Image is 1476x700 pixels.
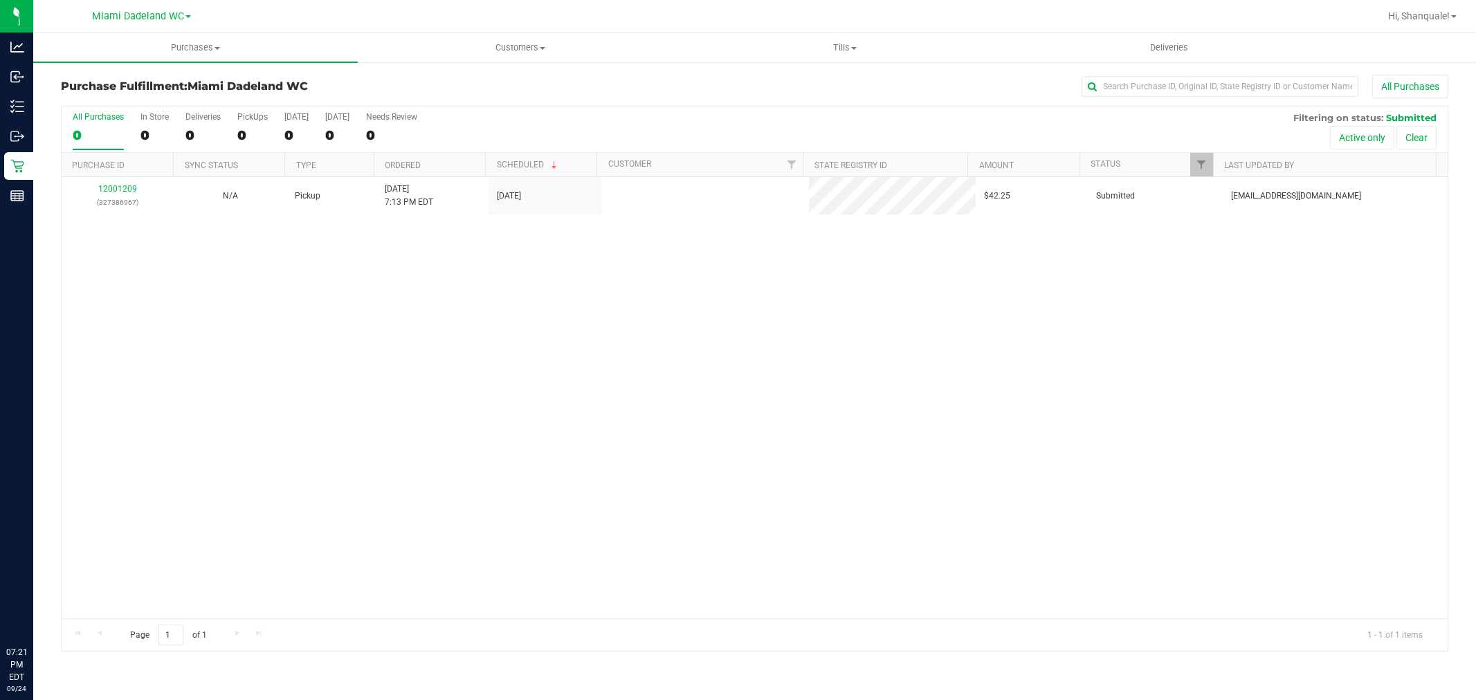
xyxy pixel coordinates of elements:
span: $42.25 [984,190,1010,203]
input: Search Purchase ID, Original ID, State Registry ID or Customer Name... [1082,76,1358,97]
span: Submitted [1096,190,1135,203]
span: Submitted [1386,112,1437,123]
div: All Purchases [73,112,124,122]
a: Tills [682,33,1007,62]
a: Purchase ID [72,160,125,170]
span: Pickup [295,190,320,203]
a: Filter [780,153,803,176]
a: 12001209 [98,184,137,194]
span: Customers [358,42,682,54]
a: Status [1091,159,1120,169]
div: PickUps [237,112,268,122]
a: Purchases [33,33,358,62]
p: 09/24 [6,683,27,694]
span: Deliveries [1131,42,1207,54]
span: [EMAIL_ADDRESS][DOMAIN_NAME] [1231,190,1361,203]
span: Hi, Shanquale! [1388,10,1450,21]
span: Filtering on status: [1293,112,1383,123]
div: [DATE] [325,112,349,122]
span: Miami Dadeland WC [92,10,184,22]
a: Deliveries [1007,33,1331,62]
div: 0 [366,127,417,143]
inline-svg: Inventory [10,100,24,113]
a: Customers [358,33,682,62]
span: Page of 1 [118,625,218,646]
button: Active only [1330,126,1394,149]
a: Customer [608,159,651,169]
p: (327386967) [70,196,165,209]
inline-svg: Retail [10,159,24,173]
inline-svg: Reports [10,189,24,203]
span: 1 - 1 of 1 items [1356,625,1434,645]
a: Scheduled [497,160,560,169]
button: N/A [223,190,238,203]
inline-svg: Analytics [10,40,24,54]
inline-svg: Inbound [10,70,24,84]
a: Filter [1190,153,1213,176]
div: Needs Review [366,112,417,122]
div: 0 [325,127,349,143]
input: 1 [158,625,183,646]
a: Last Updated By [1224,160,1294,170]
button: All Purchases [1372,75,1448,98]
div: In Store [140,112,169,122]
span: Purchases [33,42,358,54]
div: 0 [237,127,268,143]
a: Amount [979,160,1014,170]
a: Type [296,160,316,170]
div: 0 [284,127,309,143]
div: Deliveries [185,112,221,122]
a: Sync Status [185,160,238,170]
h3: Purchase Fulfillment: [61,80,523,93]
iframe: Resource center [14,589,55,631]
span: [DATE] [497,190,521,203]
div: [DATE] [284,112,309,122]
a: State Registry ID [814,160,887,170]
span: [DATE] 7:13 PM EDT [385,183,433,209]
div: 0 [73,127,124,143]
div: 0 [185,127,221,143]
p: 07:21 PM EDT [6,646,27,683]
a: Ordered [385,160,421,170]
button: Clear [1396,126,1437,149]
inline-svg: Outbound [10,129,24,143]
div: 0 [140,127,169,143]
span: Not Applicable [223,191,238,201]
span: Miami Dadeland WC [188,80,308,93]
span: Tills [683,42,1006,54]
